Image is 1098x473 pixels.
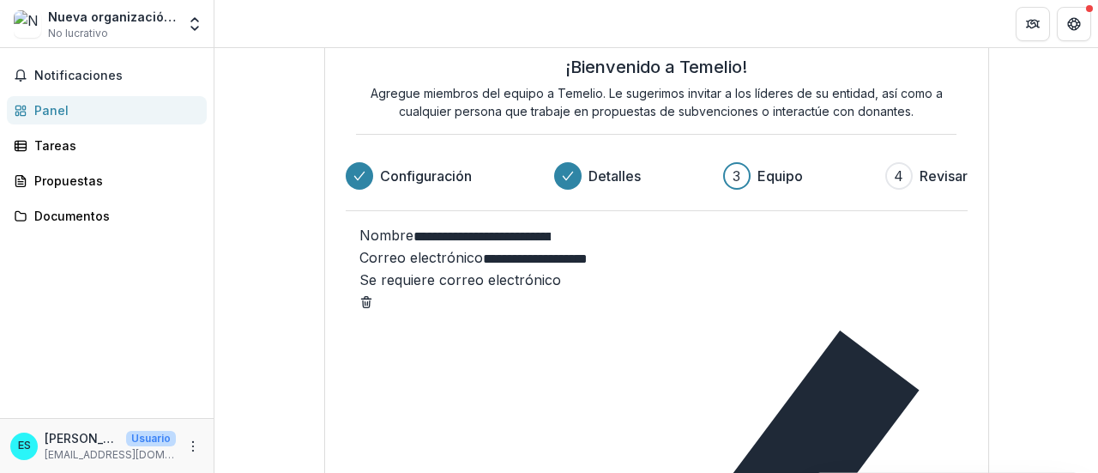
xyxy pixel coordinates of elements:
[183,7,207,41] button: Conmutador de entidades abiertas
[371,86,943,118] font: Agregue miembros del equipo a Temelio. Le sugerimos invitar a los líderes de su entidad, así como...
[34,173,103,188] font: Propuestas
[7,62,207,89] button: Notificaciones
[34,209,110,223] font: Documentos
[45,448,220,461] font: [EMAIL_ADDRESS][DOMAIN_NAME]
[359,290,373,311] button: Eliminar miembro del equipo
[346,162,968,190] div: Progreso
[14,10,41,38] img: Nueva organización sin fines de lucro
[359,249,483,266] font: Correo electrónico
[757,167,803,185] font: Equipo
[588,167,641,185] font: Detalles
[1016,7,1050,41] button: Fogonadura
[1057,7,1091,41] button: Obtener ayuda
[48,27,108,39] font: No lucrativo
[380,167,472,185] font: Configuración
[34,68,123,82] font: Notificaciones
[48,9,281,24] font: Nueva organización sin fines de lucro
[920,167,968,185] font: Revisar
[7,202,207,230] a: Documentos
[7,131,207,160] a: Tareas
[18,440,31,452] div: Eva Sánchez
[34,103,69,118] font: Panel
[18,439,31,452] font: ES
[359,227,413,244] font: Nombre
[733,167,740,185] font: 3
[565,57,747,77] font: ¡Bienvenido a Temelio!
[7,167,207,195] a: Propuestas
[894,167,903,185] font: 4
[45,431,142,446] font: [PERSON_NAME]
[359,271,561,288] font: Se requiere correo electrónico
[34,138,76,153] font: Tareas
[7,96,207,124] a: Panel
[183,436,203,457] button: Más
[131,432,171,445] font: Usuario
